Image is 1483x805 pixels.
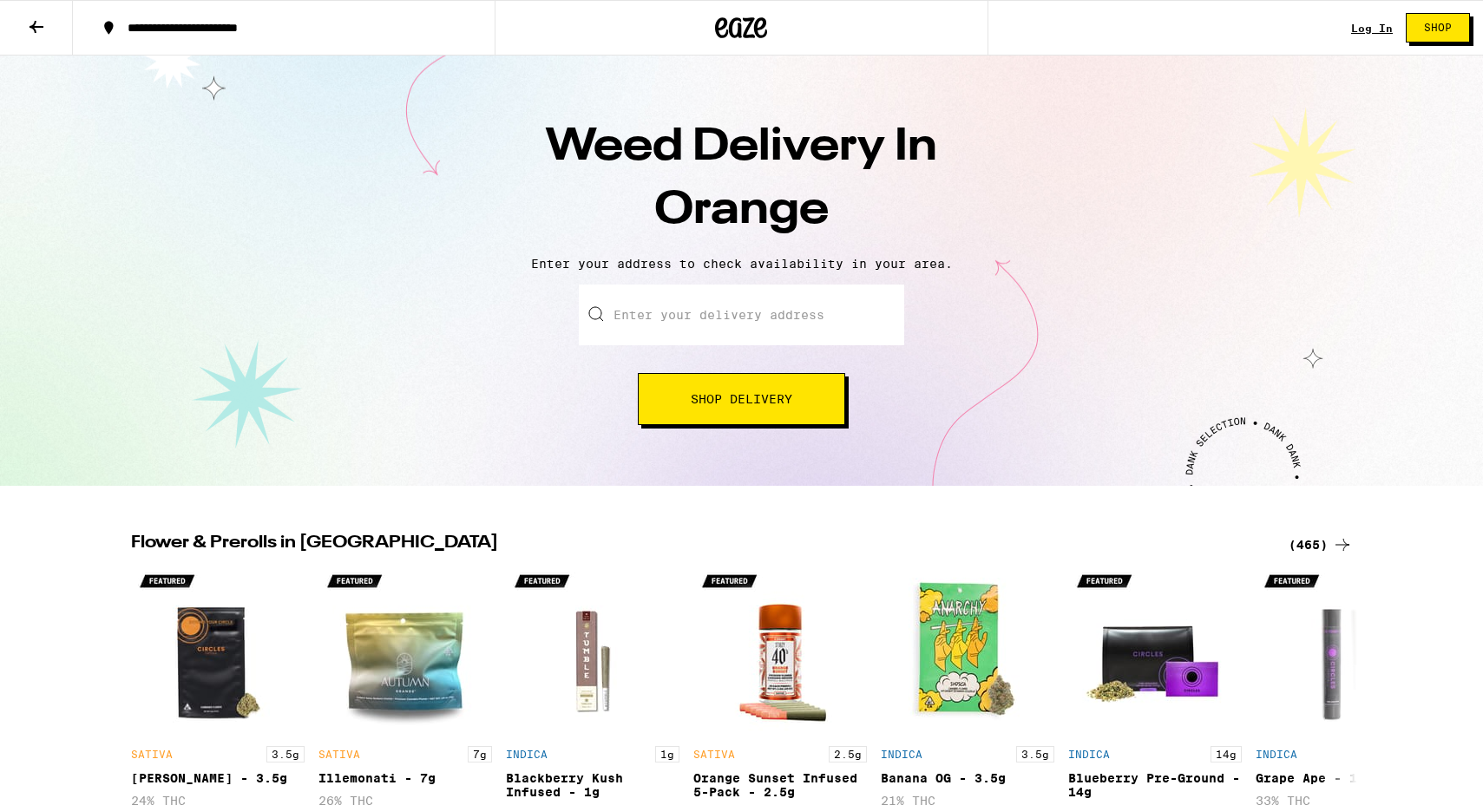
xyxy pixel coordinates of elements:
p: 3.5g [266,746,305,762]
div: Banana OG - 3.5g [881,771,1054,785]
h2: Flower & Prerolls in [GEOGRAPHIC_DATA] [131,534,1268,555]
a: Shop [1393,13,1483,43]
button: Shop Delivery [638,373,845,425]
p: Enter your address to check availability in your area. [17,257,1466,271]
div: Illemonati - 7g [318,771,492,785]
p: 3.5g [1016,746,1054,762]
img: Circles Base Camp - Grape Ape - 1g [1256,564,1429,737]
img: Autumn Brands - Illemonati - 7g [318,564,492,737]
p: 14g [1211,746,1242,762]
div: [PERSON_NAME] - 3.5g [131,771,305,785]
img: Anarchy - Banana OG - 3.5g [881,564,1054,737]
p: 2.5g [829,746,867,762]
span: Orange [654,188,829,233]
a: Log In [1351,23,1393,34]
input: Enter your delivery address [579,285,904,345]
p: SATIVA [131,749,173,760]
p: SATIVA [318,749,360,760]
img: Circles Base Camp - Gush Rush - 3.5g [131,564,305,737]
p: 7g [468,746,492,762]
p: INDICA [506,749,548,760]
div: Grape Ape - 1g [1256,771,1429,785]
p: INDICA [1068,749,1110,760]
button: Shop [1406,13,1470,43]
div: Blackberry Kush Infused - 1g [506,771,679,799]
img: Tumble - Blackberry Kush Infused - 1g [506,564,679,737]
img: STIIIZY - Orange Sunset Infused 5-Pack - 2.5g [693,564,867,737]
div: Orange Sunset Infused 5-Pack - 2.5g [693,771,867,799]
p: SATIVA [693,749,735,760]
span: Shop [1424,23,1452,33]
p: 1g [655,746,679,762]
p: INDICA [1256,749,1297,760]
p: INDICA [881,749,922,760]
h1: Weed Delivery In [438,116,1046,243]
img: Circles Base Camp - Blueberry Pre-Ground - 14g [1068,564,1242,737]
div: Blueberry Pre-Ground - 14g [1068,771,1242,799]
span: Shop Delivery [691,393,792,405]
a: (465) [1289,534,1353,555]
